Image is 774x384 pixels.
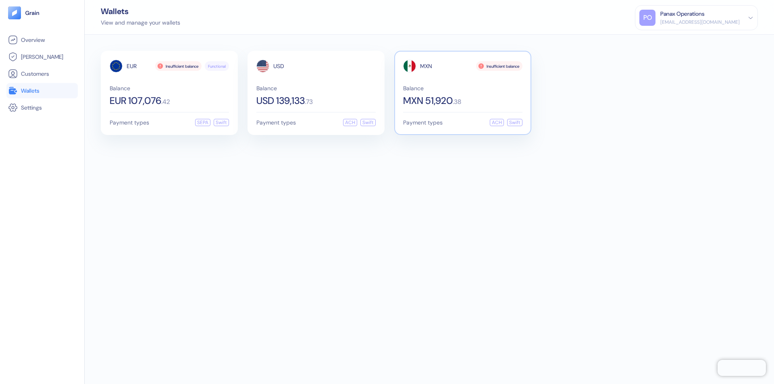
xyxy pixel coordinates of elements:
div: Panax Operations [660,10,705,18]
div: Swift [214,119,229,126]
a: Settings [8,103,76,112]
a: Customers [8,69,76,79]
span: [PERSON_NAME] [21,53,63,61]
div: PO [639,10,655,26]
span: . 73 [305,99,313,105]
div: ACH [343,119,357,126]
span: Overview [21,36,45,44]
div: ACH [490,119,504,126]
span: EUR [127,63,137,69]
span: Settings [21,104,42,112]
span: EUR 107,076 [110,96,161,106]
div: Wallets [101,7,180,15]
span: Balance [403,85,522,91]
span: MXN [420,63,432,69]
span: Functional [208,63,226,69]
div: [EMAIL_ADDRESS][DOMAIN_NAME] [660,19,740,26]
span: . 42 [161,99,170,105]
div: Swift [507,119,522,126]
span: Payment types [110,120,149,125]
img: logo-tablet-V2.svg [8,6,21,19]
div: Insufficient balance [476,61,522,71]
a: [PERSON_NAME] [8,52,76,62]
div: Swift [360,119,376,126]
div: Insufficient balance [155,61,202,71]
span: Balance [110,85,229,91]
span: USD 139,133 [256,96,305,106]
span: Payment types [256,120,296,125]
span: Payment types [403,120,443,125]
a: Wallets [8,86,76,95]
span: . 38 [453,99,461,105]
span: MXN 51,920 [403,96,453,106]
span: Customers [21,70,49,78]
span: Balance [256,85,376,91]
span: USD [273,63,284,69]
img: logo [25,10,40,16]
div: SEPA [195,119,210,126]
span: Wallets [21,87,40,95]
div: View and manage your wallets [101,19,180,27]
iframe: Chatra live chat [718,360,766,376]
a: Overview [8,35,76,45]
